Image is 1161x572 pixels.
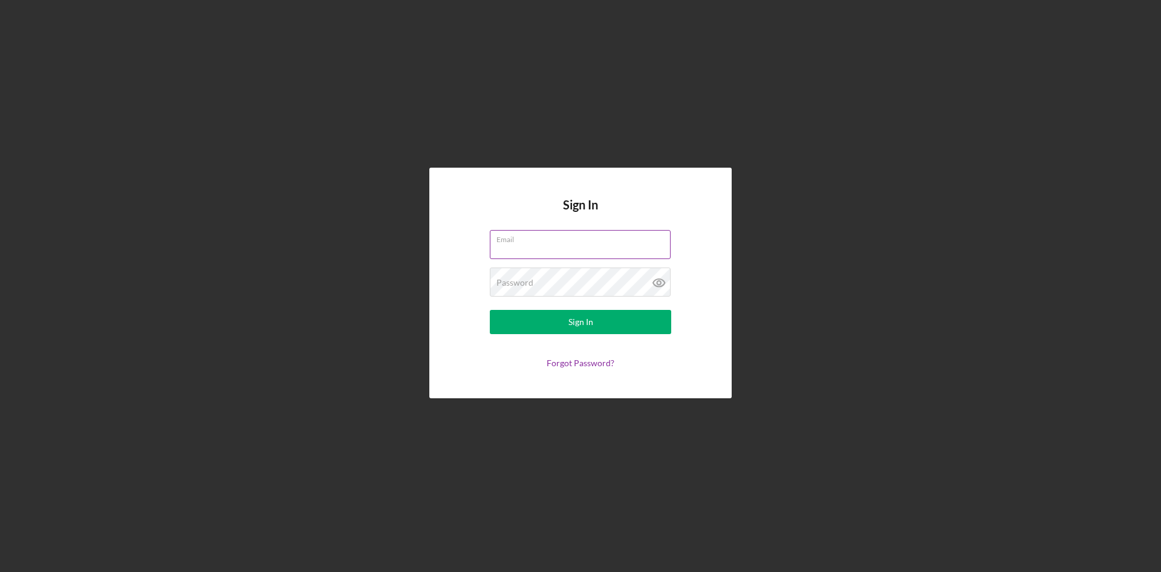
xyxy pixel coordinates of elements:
h4: Sign In [563,198,598,230]
button: Sign In [490,310,671,334]
label: Email [496,231,671,244]
label: Password [496,278,533,288]
a: Forgot Password? [547,358,614,368]
div: Sign In [568,310,593,334]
